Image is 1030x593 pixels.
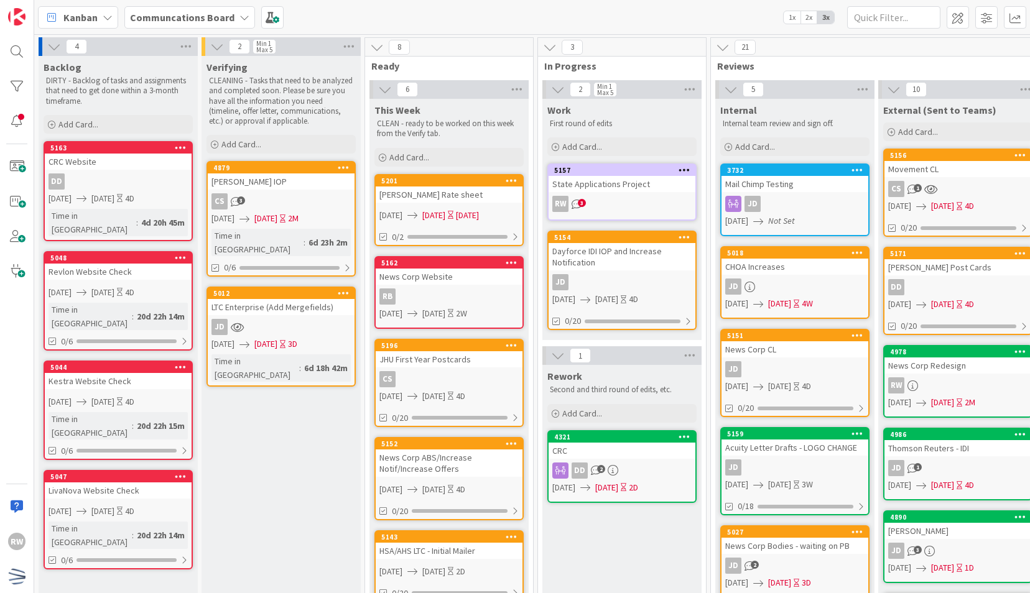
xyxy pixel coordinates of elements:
div: 5163 [50,144,192,152]
div: 4D [456,390,465,403]
span: 1 [914,184,922,192]
div: Revlon Website Check [45,264,192,280]
div: 5151News Corp CL [721,330,868,357]
div: 1D [965,561,974,574]
span: [DATE] [254,212,277,225]
div: State Applications Project [549,176,695,192]
span: 10 [906,82,927,97]
span: 3 [914,546,922,554]
div: 5027News Corp Bodies - waiting on PB [721,526,868,554]
div: 5163CRC Website [45,142,192,170]
span: [DATE] [49,505,72,518]
div: JD [721,361,868,377]
div: 5162News Corp Website [376,257,522,285]
div: 5159 [721,428,868,439]
span: External (Sent to Teams) [883,104,996,116]
div: JD [721,196,868,212]
div: 5152 [376,438,522,449]
div: Time in [GEOGRAPHIC_DATA] [49,209,136,236]
div: CRC Website [45,154,192,170]
span: 2x [800,11,817,24]
div: 5143 [381,533,522,541]
input: Quick Filter... [847,6,940,29]
span: 8 [389,40,410,55]
div: 5201 [376,175,522,186]
div: DD [572,462,588,479]
div: 4879 [208,162,355,173]
span: 4 [66,39,87,54]
div: 5159Acuity Letter Drafts - LOGO CHANGE [721,428,868,456]
div: 5152News Corp ABS/Increase Notif/Increase Offers [376,438,522,477]
p: DIRTY - Backlog of tasks and assignments that need to get done within a 3-month timeframe. [46,76,190,106]
span: [DATE] [595,481,618,494]
div: Acuity Letter Drafts - LOGO CHANGE [721,439,868,456]
div: [PERSON_NAME] Rate sheet [376,186,522,203]
span: 3 [562,40,583,55]
div: 3732Mail Chimp Testing [721,165,868,192]
div: Min 1 [597,83,612,90]
div: 4321 [554,433,695,441]
div: RW [888,377,904,393]
div: 2D [629,481,638,494]
div: Kestra Website Check [45,373,192,389]
div: 4D [125,505,134,518]
a: 5201[PERSON_NAME] Rate sheet[DATE][DATE][DATE]0/2 [374,174,524,246]
div: 3732 [721,165,868,176]
img: avatar [8,568,26,585]
span: [DATE] [888,298,911,311]
div: 3D [288,338,297,351]
div: 4D [629,293,638,306]
div: 4D [965,298,974,311]
div: 5196JHU First Year Postcards [376,340,522,367]
span: [DATE] [422,390,445,403]
span: [DATE] [888,200,911,213]
div: CS [376,371,522,387]
span: Add Card... [735,141,775,152]
span: [DATE] [422,565,445,578]
div: 5018CHOA Increases [721,247,868,275]
div: HSA/AHS LTC - Initial Mailer [376,543,522,559]
span: Add Card... [221,139,261,150]
div: 5143HSA/AHS LTC - Initial Mailer [376,531,522,559]
span: [DATE] [379,390,402,403]
span: [DATE] [768,478,791,491]
a: 5018CHOA IncreasesJD[DATE][DATE]4W [720,246,870,319]
a: 4879[PERSON_NAME] IOPCS[DATE][DATE]2MTime in [GEOGRAPHIC_DATA]:6d 23h 2m0/6 [206,161,356,277]
span: [DATE] [725,214,748,228]
div: JD [888,543,904,559]
div: 4321CRC [549,431,695,459]
span: [DATE] [422,307,445,320]
span: [DATE] [768,380,791,393]
span: Add Card... [389,152,429,163]
span: 1x [784,11,800,24]
div: 5048 [45,252,192,264]
div: 5027 [721,526,868,538]
a: 5163CRC WebsiteDD[DATE][DATE]4DTime in [GEOGRAPHIC_DATA]:4d 20h 45m [44,141,193,241]
div: CS [888,181,904,197]
span: 0/6 [224,261,236,274]
div: DD [888,279,904,295]
div: 5154 [549,232,695,243]
span: In Progress [544,60,690,72]
span: 6 [397,82,418,97]
span: [DATE] [888,561,911,574]
span: Add Card... [562,408,602,419]
span: [DATE] [49,192,72,205]
span: 3x [817,11,834,24]
div: 5018 [727,249,868,257]
a: 3732Mail Chimp TestingJD[DATE]Not Set [720,163,870,236]
span: [DATE] [931,396,954,409]
div: 5154 [554,233,695,242]
a: 5154Dayforce IDI IOP and Increase NotificationJD[DATE][DATE]4D0/20 [547,231,697,330]
div: 5163 [45,142,192,154]
div: JD [745,196,761,212]
div: JD [211,319,228,335]
span: [DATE] [888,479,911,492]
div: Time in [GEOGRAPHIC_DATA] [49,303,132,330]
div: JD [725,459,741,476]
div: LTC Enterprise (Add Mergefields) [208,299,355,315]
span: Add Card... [562,141,602,152]
span: [DATE] [91,192,114,205]
div: Time in [GEOGRAPHIC_DATA] [211,229,304,256]
div: RB [379,288,396,305]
